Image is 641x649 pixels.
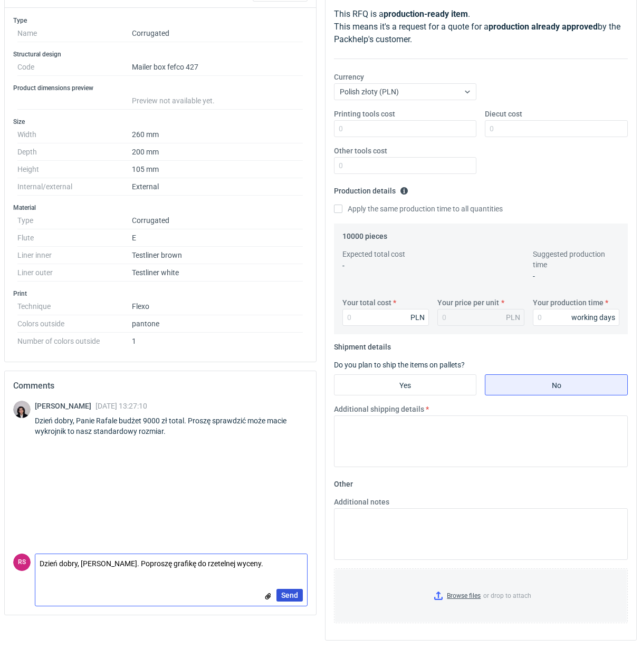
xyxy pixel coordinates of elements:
[437,297,499,308] label: Your price per unit
[485,374,628,395] label: No
[13,16,308,25] h3: Type
[13,118,308,126] h3: Size
[342,260,429,271] p: -
[132,126,303,143] dd: 260 mm
[334,157,477,174] input: 0
[17,178,132,196] dt: Internal/external
[17,229,132,247] dt: Flute
[334,120,477,137] input: 0
[334,497,389,507] label: Additional notes
[13,554,31,571] div: Rafał Stani
[276,589,303,602] button: Send
[485,120,628,137] input: 0
[17,264,132,282] dt: Liner outer
[334,476,353,488] legend: Other
[132,25,303,42] dd: Corrugated
[13,380,308,392] h2: Comments
[334,8,628,46] p: This RFQ is a . This means it's a request for a quote for a by the Packhelp's customer.
[334,146,387,156] label: Other tools cost
[17,126,132,143] dt: Width
[132,315,303,333] dd: pantone
[17,161,132,178] dt: Height
[485,109,522,119] label: Diecut cost
[13,554,31,571] figcaption: RS
[13,401,31,418] img: Sebastian Markut
[17,333,132,345] dt: Number of colors outside
[334,374,477,395] label: Yes
[35,554,307,576] textarea: Dzień dobry, [PERSON_NAME]. Poproszę grafikę do rzetelnej wyceny.
[17,298,132,315] dt: Technique
[340,88,399,96] span: Polish złoty (PLN)
[506,312,520,323] div: PLN
[13,84,308,92] h3: Product dimensions preview
[334,182,408,195] legend: Production details
[17,59,132,76] dt: Code
[132,298,303,315] dd: Flexo
[342,249,405,259] label: Expected total cost
[17,315,132,333] dt: Colors outside
[384,9,468,19] strong: production-ready item
[334,338,391,351] legend: Shipment details
[533,297,604,308] label: Your production time
[132,212,303,229] dd: Corrugated
[17,247,132,264] dt: Liner inner
[13,289,308,298] h3: Print
[13,50,308,59] h3: Structural design
[334,569,628,623] label: or drop to attach
[132,333,303,345] dd: 1
[132,247,303,264] dd: Testliner brown
[533,309,620,326] input: 0
[132,161,303,178] dd: 105 mm
[17,143,132,161] dt: Depth
[334,404,424,414] label: Additional shipping details
[281,592,298,599] span: Send
[342,297,391,308] label: Your total cost
[132,96,215,105] span: Preview not available yet.
[334,72,364,82] label: Currency
[533,249,620,270] label: Suggested production time
[13,204,308,212] h3: Material
[334,109,395,119] label: Printing tools cost
[17,25,132,42] dt: Name
[132,178,303,196] dd: External
[342,309,429,326] input: 0
[334,361,465,369] label: Do you plan to ship the items on pallets?
[533,271,620,282] p: -
[17,212,132,229] dt: Type
[95,402,147,410] span: [DATE] 13:27:10
[35,402,95,410] span: [PERSON_NAME]
[489,22,598,32] strong: production already approved
[571,312,615,323] div: working days
[132,264,303,282] dd: Testliner white
[410,312,425,323] div: PLN
[132,143,303,161] dd: 200 mm
[334,204,503,214] label: Apply the same production time to all quantities
[132,229,303,247] dd: E
[342,228,387,240] legend: 10000 pieces
[132,59,303,76] dd: Mailer box fefco 427
[35,415,308,437] div: Dzień dobry, Panie Rafale budżet 9000 zł total. Proszę sprawdzić może macie wykrojnik to nasz sta...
